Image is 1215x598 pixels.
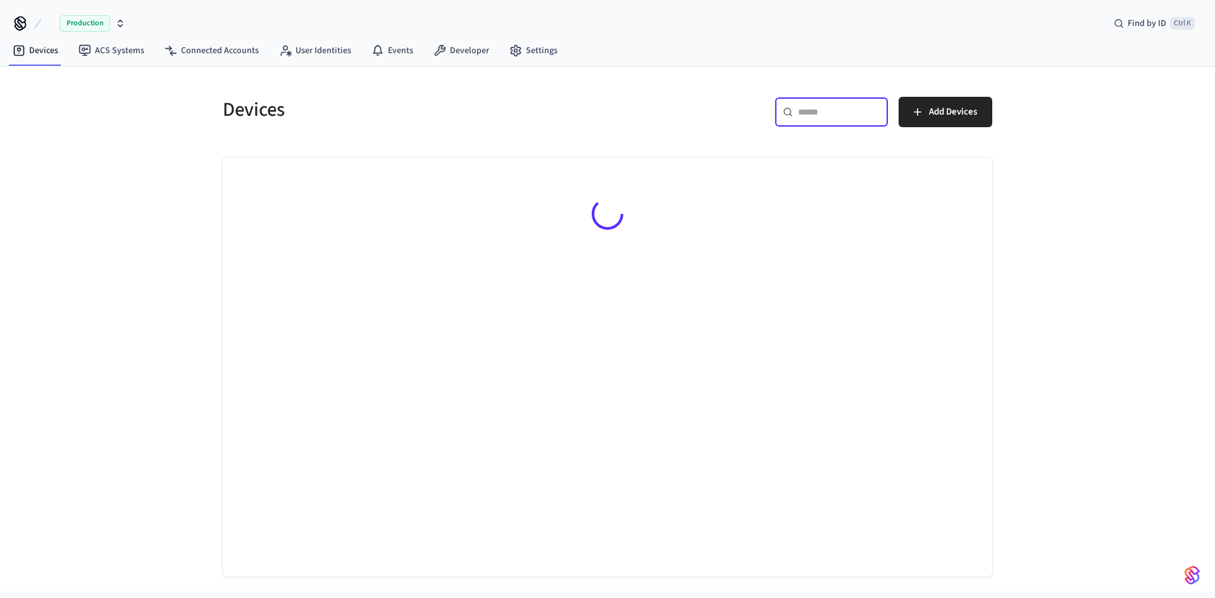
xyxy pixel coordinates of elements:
[59,15,110,32] span: Production
[1170,17,1195,30] span: Ctrl K
[68,39,154,62] a: ACS Systems
[1104,12,1205,35] div: Find by IDCtrl K
[154,39,269,62] a: Connected Accounts
[3,39,68,62] a: Devices
[269,39,361,62] a: User Identities
[1185,565,1200,585] img: SeamLogoGradient.69752ec5.svg
[499,39,568,62] a: Settings
[1128,17,1166,30] span: Find by ID
[899,97,992,127] button: Add Devices
[361,39,423,62] a: Events
[423,39,499,62] a: Developer
[929,104,977,120] span: Add Devices
[223,97,600,123] h5: Devices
